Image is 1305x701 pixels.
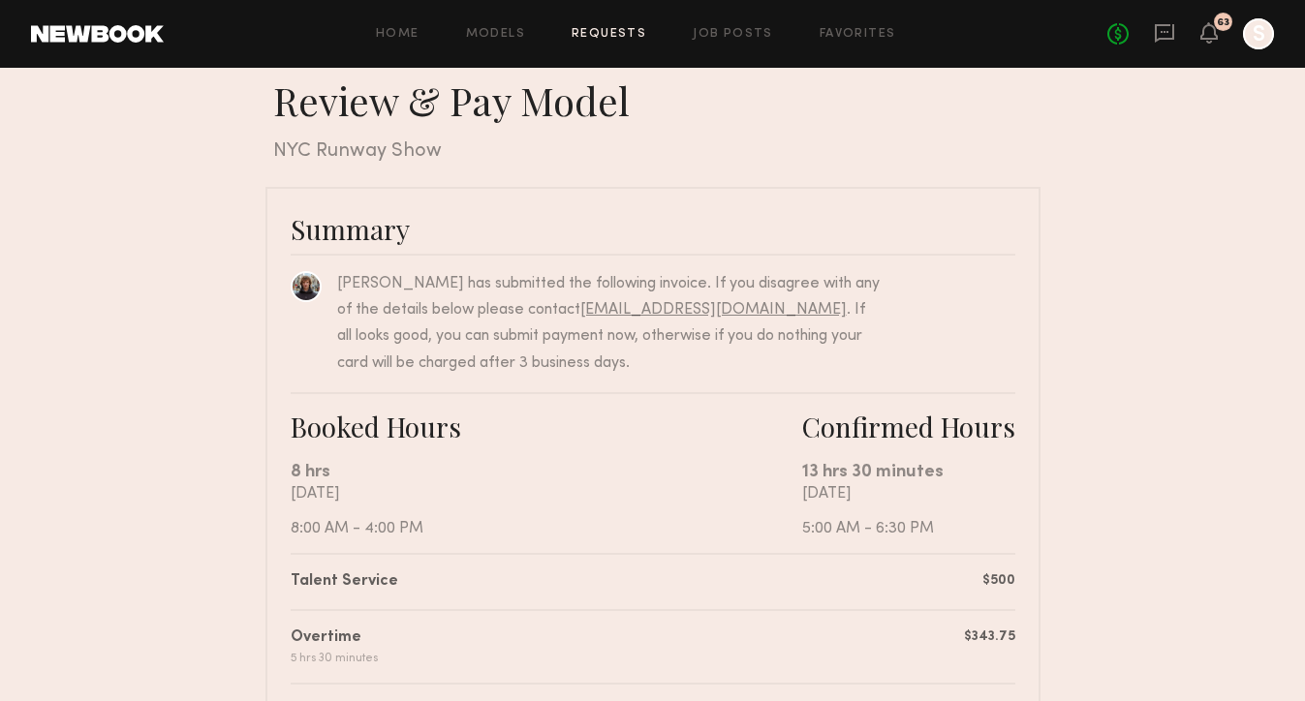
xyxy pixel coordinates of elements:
div: Booked Hours [291,410,802,443]
div: 8 hrs [291,459,802,485]
div: $500 [982,570,1015,591]
div: Confirmed Hours [802,410,1015,443]
div: 5 hrs 30 minutes [291,650,378,667]
div: 13 hrs 30 minutes [802,459,1015,485]
div: Overtime [291,626,378,650]
div: [DATE] 8:00 AM - 4:00 PM [291,485,802,537]
div: [PERSON_NAME] has submitted the following invoice. If you disagree with any of the details below ... [337,271,881,377]
a: Favorites [820,28,896,41]
div: Review & Pay Model [273,76,1041,125]
div: NYC Runway Show [273,140,1041,164]
div: Summary [291,212,1015,246]
a: Home [376,28,419,41]
div: Talent Service [291,570,398,594]
a: [EMAIL_ADDRESS][DOMAIN_NAME] [580,302,847,318]
a: S [1243,18,1274,49]
a: Models [466,28,525,41]
a: Job Posts [693,28,773,41]
div: $343.75 [964,626,1015,647]
div: [DATE] 5:00 AM - 6:30 PM [802,485,1015,537]
div: 63 [1217,17,1229,28]
a: Requests [572,28,646,41]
